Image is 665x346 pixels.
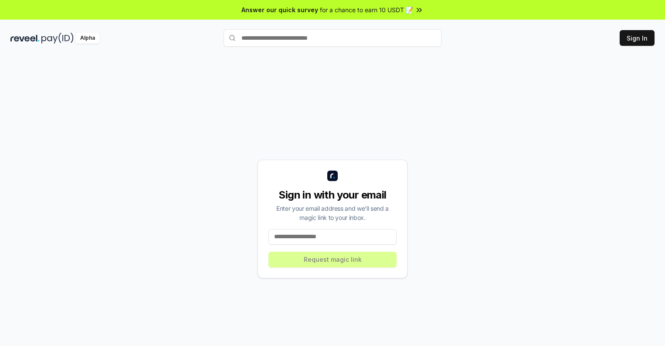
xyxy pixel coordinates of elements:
[75,33,100,44] div: Alpha
[241,5,318,14] span: Answer our quick survey
[268,204,397,222] div: Enter your email address and we’ll send a magic link to your inbox.
[320,5,413,14] span: for a chance to earn 10 USDT 📝
[620,30,655,46] button: Sign In
[41,33,74,44] img: pay_id
[327,171,338,181] img: logo_small
[268,188,397,202] div: Sign in with your email
[10,33,40,44] img: reveel_dark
